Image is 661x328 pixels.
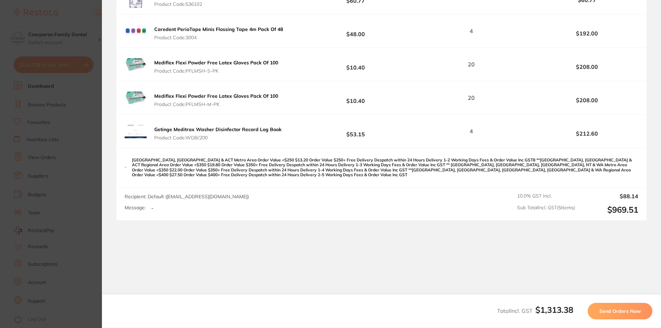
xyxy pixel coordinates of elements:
button: Caredent PerioTape Minis Flossing Tape 4m Pack Of 48 Product Code:3004 [152,26,285,41]
output: $969.51 [580,205,638,215]
span: Product Code: 3004 [154,35,283,40]
p: - [151,205,154,211]
img: Mmp3eDY0Nw [125,87,147,109]
button: Send Orders Now [588,303,652,319]
img: dmoxYndhdA [125,120,147,142]
span: Total Incl. GST [497,307,573,314]
b: $48.00 [304,25,407,38]
span: 10.0 % GST Incl. [517,193,575,199]
b: $53.15 [304,125,407,138]
span: 4 [470,128,473,134]
b: $1,313.38 [535,305,573,315]
span: Product Code: 536102 [154,1,260,7]
b: $10.40 [304,92,407,104]
span: Recipient: Default ( [EMAIL_ADDRESS][DOMAIN_NAME] ) [125,193,249,200]
span: Sub Total Incl. GST ( 5 Items) [517,205,575,215]
p: [GEOGRAPHIC_DATA], [GEOGRAPHIC_DATA] & ACT Metro Area Order Value <$250 ​$13.20 Order Value $250+... [132,158,638,178]
label: Message: [125,205,146,211]
button: Mediflex Flexi Powder Free Latex Gloves Pack Of 100 Product Code:PFLMSH-M-PK [152,93,280,107]
button: Mediflex Flexi Powder Free Latex Gloves Pack Of 100 Product Code:PFLMSH-S-PK [152,60,280,74]
span: 4 [470,28,473,34]
b: $208.00 [536,64,638,70]
span: Product Code: WDB/200 [154,135,282,140]
b: Mediflex Flexi Powder Free Latex Gloves Pack Of 100 [154,93,278,99]
b: $192.00 [536,30,638,36]
b: Mediflex Flexi Powder Free Latex Gloves Pack Of 100 [154,60,278,66]
b: $208.00 [536,97,638,103]
b: $212.60 [536,130,638,137]
b: Getinge Meditrax Washer Disinfector Record Log Book [154,126,282,133]
img: aWhma3g5bg [125,20,147,42]
b: Caredent PerioTape Minis Flossing Tape 4m Pack Of 48 [154,26,283,32]
output: $88.14 [580,193,638,199]
span: 20 [468,95,475,101]
span: Product Code: PFLMSH-M-PK [154,102,278,107]
span: Product Code: PFLMSH-S-PK [154,68,278,74]
span: Send Orders Now [599,308,641,314]
img: bWNydmpzNg [125,53,147,75]
span: 20 [468,61,475,67]
b: $10.40 [304,58,407,71]
button: Getinge Meditrax Washer Disinfector Record Log Book Product Code:WDB/200 [152,126,284,141]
